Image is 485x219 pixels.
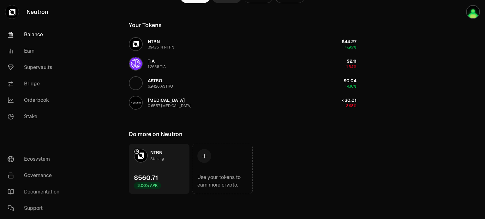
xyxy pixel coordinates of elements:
span: $2.11 [347,58,356,64]
img: AUTISM Logo [129,96,142,109]
div: Use your tokens to earn more crypto. [197,174,247,189]
span: $0.04 [344,78,356,84]
a: Use your tokens to earn more crypto. [192,144,253,194]
a: Balance [3,26,68,43]
span: TIA [148,58,155,64]
a: Governance [3,167,68,184]
a: Stake [3,108,68,125]
div: Staking [150,156,164,162]
a: NTRN LogoNTRNStaking$560.713.00% APR [129,144,189,194]
div: $560.71 [134,173,158,182]
img: NTRN Logo [129,38,142,50]
span: ASTRO [148,78,162,84]
span: +7.95% [344,45,356,50]
img: NTRN Logo [135,149,147,162]
a: Orderbook [3,92,68,108]
span: -1.54% [345,64,356,69]
span: -3.98% [344,103,356,108]
div: 0.6557 [MEDICAL_DATA] [148,103,191,108]
div: 3.00% APR [134,182,161,189]
div: Do more on Neutron [129,130,183,139]
span: NTRN [148,39,160,44]
span: <$0.01 [342,97,356,103]
span: +4.16% [345,84,356,89]
button: NTRN LogoNTRN394.7514 NTRN$44.27+7.95% [125,35,360,54]
div: 394.7514 NTRN [148,45,174,50]
a: Ecosystem [3,151,68,167]
span: NTRN [150,150,162,155]
div: 1.2658 TIA [148,64,166,69]
button: ASTRO LogoASTRO6.9426 ASTRO$0.04+4.16% [125,74,360,93]
a: Supervaults [3,59,68,76]
a: Support [3,200,68,216]
span: $44.27 [342,39,356,44]
a: Earn [3,43,68,59]
a: Bridge [3,76,68,92]
button: AUTISM Logo[MEDICAL_DATA]0.6557 [MEDICAL_DATA]<$0.01-3.98% [125,93,360,112]
div: Your Tokens [129,21,162,30]
img: TIA Logo [129,57,142,70]
span: [MEDICAL_DATA] [148,97,185,103]
button: TIA LogoTIA1.2658 TIA$2.11-1.54% [125,54,360,73]
div: 6.9426 ASTRO [148,84,173,89]
img: Tay Cosmos [466,5,480,19]
a: Documentation [3,184,68,200]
